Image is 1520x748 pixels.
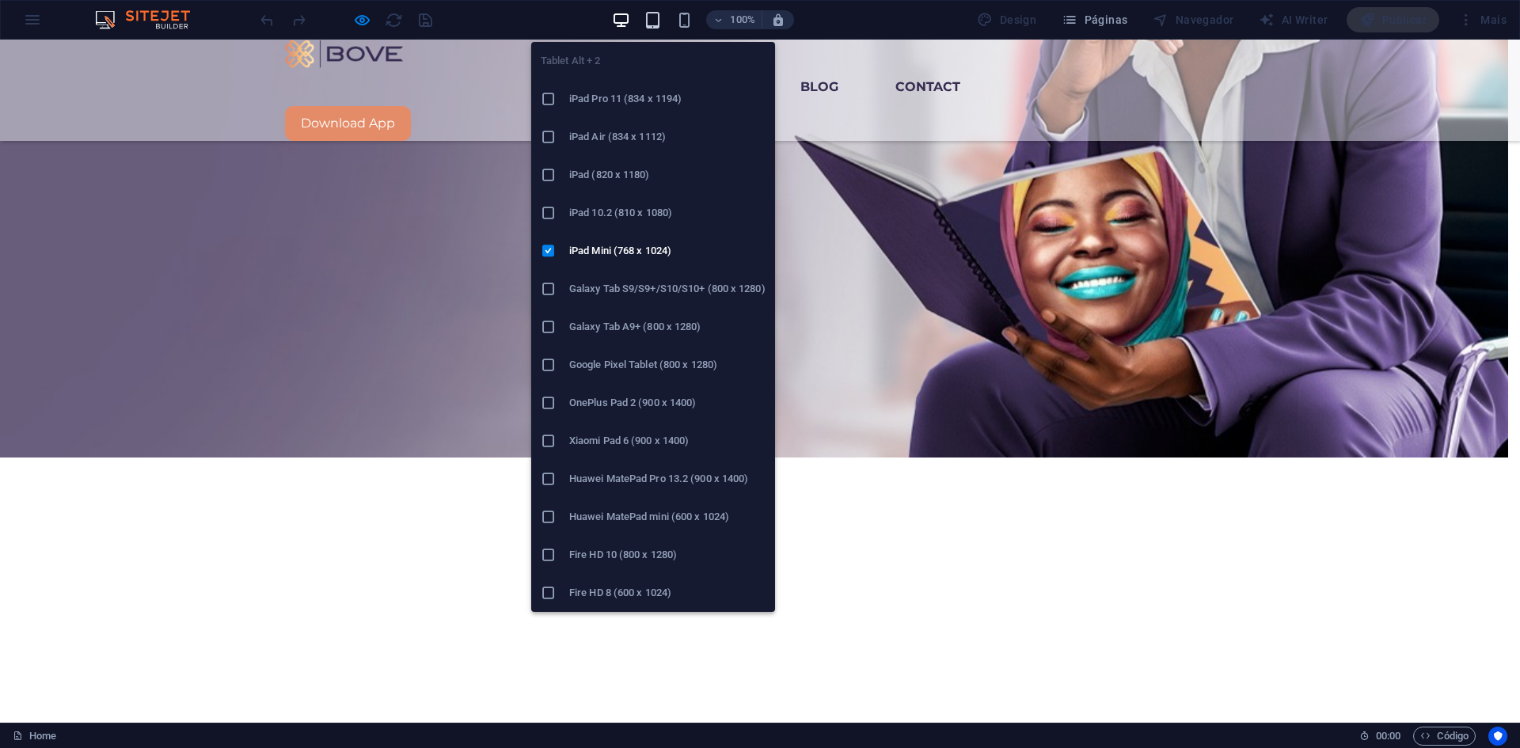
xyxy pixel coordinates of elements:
[1376,727,1400,746] span: 00 00
[569,431,766,450] h6: Xiaomi Pad 6 (900 x 1400)
[1055,7,1134,32] button: Páginas
[788,28,851,66] a: Blog
[1420,727,1469,746] span: Código
[569,89,766,108] h6: iPad Pro 11 (834 x 1194)
[569,241,766,260] h6: iPad Mini (768 x 1024)
[1387,730,1389,742] span: :
[1413,727,1476,746] button: Código
[1488,727,1507,746] button: Usercentrics
[569,583,766,602] h6: Fire HD 8 (600 x 1024)
[1359,727,1401,746] h6: Tempo de sessão
[569,165,766,184] h6: iPad (820 x 1180)
[91,10,210,29] img: Editor Logo
[569,127,766,146] h6: iPad Air (834 x 1112)
[279,297,918,598] span: Multiplicamos sucessos de mulheres empreendedoras
[971,7,1043,32] div: Design (Ctrl+Alt+Y)
[548,28,643,66] a: Features
[706,10,762,29] button: 100%
[569,507,766,526] h6: Huawei MatePad mini (600 x 1024)
[279,676,514,693] span: mulheres para crescerem juntas.
[569,317,766,336] h6: Galaxy Tab A9+ (800 x 1280)
[1062,12,1127,28] span: Páginas
[883,28,973,66] a: Contact
[569,469,766,488] h6: Huawei MatePad Pro 13.2 (900 x 1400)
[569,355,766,374] h6: Google Pixel Tablet (800 x 1280)
[569,203,766,222] h6: iPad 10.2 (810 x 1080)
[285,66,411,101] a: Download App
[771,13,785,27] i: Ao redimensionar, ajusta automaticamente o nível de zoom para caber no dispositivo escolhido.
[569,545,766,564] h6: Fire HD 10 (800 x 1280)
[569,279,766,298] h6: Galaxy Tab S9/S9+/S10/S10+ (800 x 1280)
[13,727,56,746] a: Clique para cancelar a seleção. Clique duas vezes para abrir as Páginas
[569,393,766,412] h6: OnePlus Pad 2 (900 x 1400)
[674,28,756,66] a: Pricing
[279,655,572,672] span: A BOVE conecta, capacita, e impulssiona
[730,10,755,29] h6: 100%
